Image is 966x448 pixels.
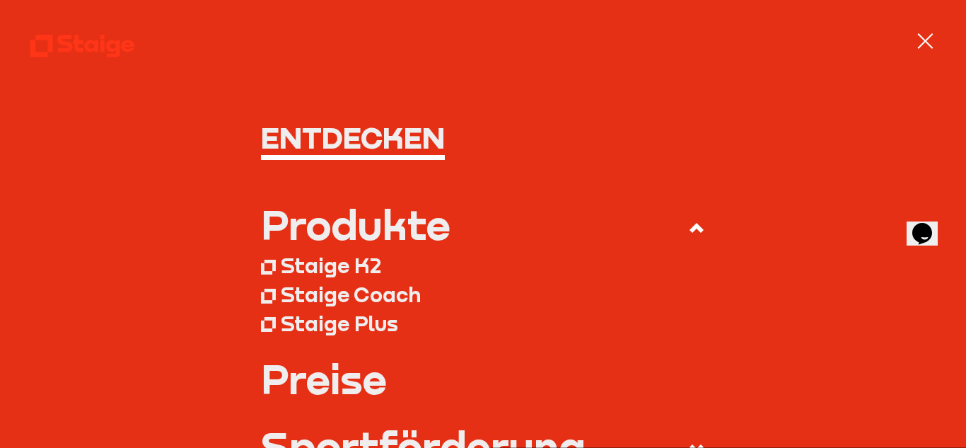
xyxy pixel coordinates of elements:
[907,203,952,246] iframe: chat widget
[261,358,706,399] a: Preise
[261,251,706,280] a: Staige K2
[281,253,381,278] div: Staige K2
[281,311,398,336] div: Staige Plus
[261,280,706,309] a: Staige Coach
[281,282,421,307] div: Staige Coach
[261,204,450,245] div: Produkte
[261,309,706,338] a: Staige Plus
